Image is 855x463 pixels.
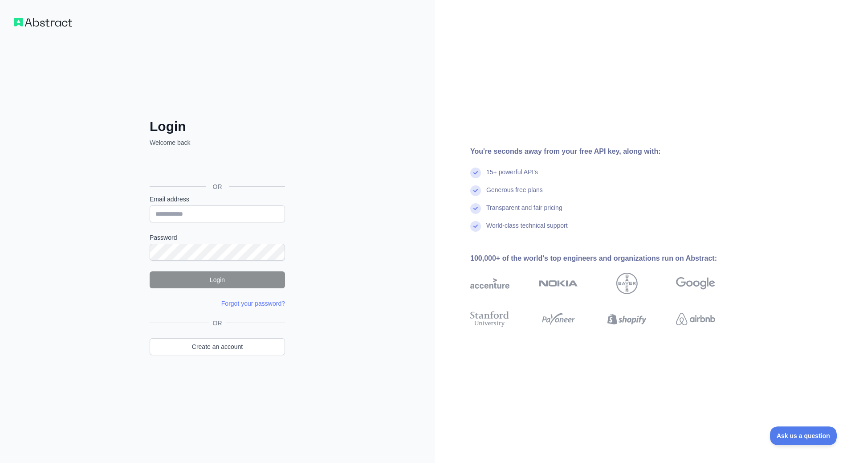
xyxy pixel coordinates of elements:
a: Forgot your password? [221,300,285,307]
img: check mark [470,185,481,196]
img: check mark [470,203,481,214]
div: 15+ powerful API's [486,168,538,185]
button: Login [150,271,285,288]
img: airbnb [676,309,715,329]
div: 100,000+ of the world's top engineers and organizations run on Abstract: [470,253,744,264]
img: Workflow [14,18,72,27]
span: OR [209,319,226,328]
span: OR [206,182,229,191]
img: google [676,273,715,294]
div: Generous free plans [486,185,543,203]
img: check mark [470,221,481,232]
p: Welcome back [150,138,285,147]
label: Email address [150,195,285,204]
img: nokia [539,273,578,294]
iframe: Bouton "Se connecter avec Google" [145,157,288,176]
img: payoneer [539,309,578,329]
iframe: Toggle Customer Support [770,426,837,445]
img: stanford university [470,309,509,329]
div: You're seconds away from your free API key, along with: [470,146,744,157]
img: shopify [607,309,647,329]
img: accenture [470,273,509,294]
div: World-class technical support [486,221,568,239]
a: Create an account [150,338,285,355]
img: check mark [470,168,481,178]
h2: Login [150,119,285,135]
label: Password [150,233,285,242]
div: Transparent and fair pricing [486,203,562,221]
img: bayer [616,273,638,294]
